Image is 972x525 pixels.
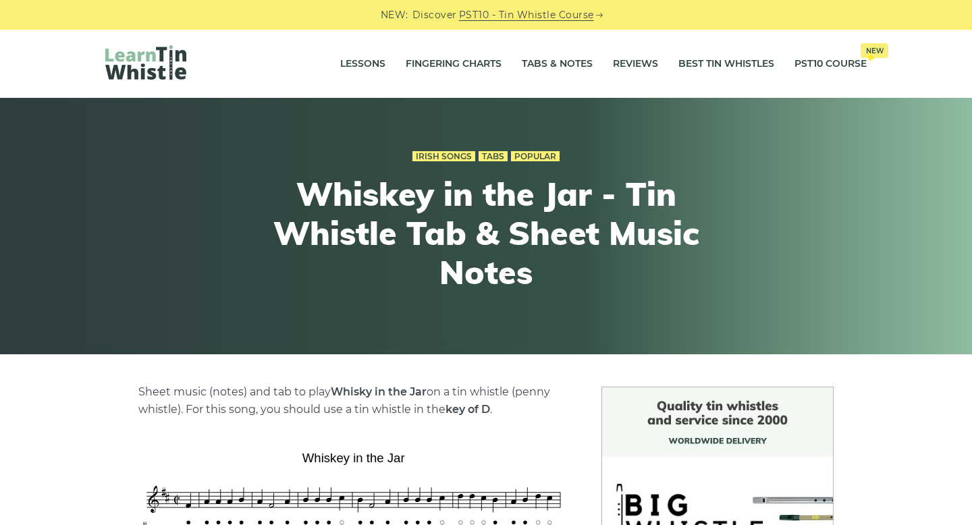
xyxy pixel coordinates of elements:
[678,47,774,81] a: Best Tin Whistles
[479,151,508,162] a: Tabs
[446,403,490,416] strong: key of D
[511,151,560,162] a: Popular
[794,47,867,81] a: PST10 CourseNew
[861,43,888,58] span: New
[340,47,385,81] a: Lessons
[105,45,186,80] img: LearnTinWhistle.com
[613,47,658,81] a: Reviews
[238,175,734,292] h1: Whiskey in the Jar - Tin Whistle Tab & Sheet Music Notes
[138,383,569,418] p: Sheet music (notes) and tab to play on a tin whistle (penny whistle). For this song, you should u...
[412,151,475,162] a: Irish Songs
[406,47,502,81] a: Fingering Charts
[522,47,593,81] a: Tabs & Notes
[331,385,427,398] strong: Whisky in the Jar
